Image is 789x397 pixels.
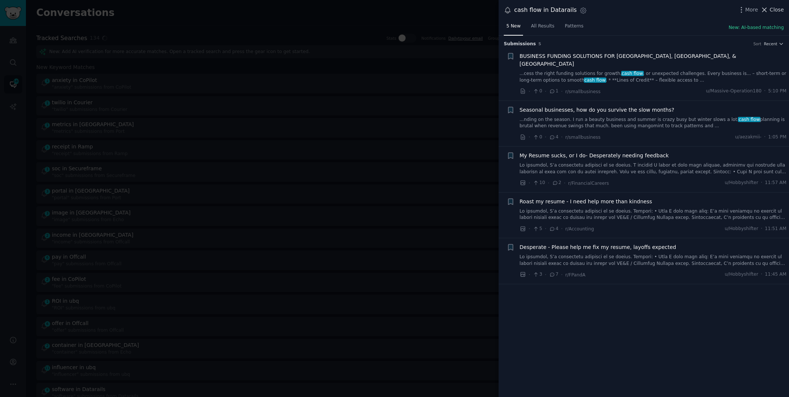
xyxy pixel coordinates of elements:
[520,243,676,251] a: Desperate - Please help me fix my resume, layoffs expected
[561,133,563,141] span: ·
[520,208,787,221] a: Lo ipsumdol, S’a consectetu adipisci el se doeius. Tempori: • Utla E dolo magn aliq: E’a mini ven...
[533,180,545,186] span: 10
[764,88,766,95] span: ·
[761,226,762,232] span: ·
[504,41,536,47] span: Submission s
[764,134,766,141] span: ·
[725,271,758,278] span: u/Hobbyshifter
[760,6,784,14] button: Close
[545,133,546,141] span: ·
[529,271,530,279] span: ·
[520,162,787,175] a: Lo ipsumdol, S’a consectetu adipisci el se doeius. T incidid U labor et dolo magn aliquae, admini...
[764,41,784,46] button: Recent
[565,226,594,232] span: r/Accounting
[761,180,762,186] span: ·
[529,133,530,141] span: ·
[584,78,606,83] span: cash flow
[533,226,542,232] span: 5
[520,198,652,206] a: Roast my resume - I need help more than kindness
[565,23,583,30] span: Patterns
[565,135,600,140] span: r/smallbusiness
[561,225,563,233] span: ·
[765,271,786,278] span: 11:45 AM
[565,272,585,278] span: r/FPandA
[545,88,546,95] span: ·
[764,41,777,46] span: Recent
[549,271,558,278] span: 7
[552,180,561,186] span: 2
[545,271,546,279] span: ·
[765,226,786,232] span: 11:51 AM
[533,271,542,278] span: 3
[520,106,675,114] a: Seasonal businesses, how do you survive the slow months?
[745,6,758,14] span: More
[761,271,762,278] span: ·
[565,89,600,94] span: r/smallbusiness
[549,134,558,141] span: 4
[735,134,762,141] span: u/aezakmii-
[738,6,758,14] button: More
[504,20,523,36] a: 5 New
[729,24,784,31] button: New: AI-based matching
[621,71,644,76] span: cash flow
[549,226,558,232] span: 4
[768,134,786,141] span: 1:05 PM
[529,179,530,187] span: ·
[520,52,787,68] a: BUSINESS FUNDING SOLUTIONS FOR [GEOGRAPHIC_DATA], [GEOGRAPHIC_DATA], & [GEOGRAPHIC_DATA]
[725,180,758,186] span: u/Hobbyshifter
[506,23,520,30] span: 5 New
[738,117,760,122] span: cash flow
[514,6,577,15] div: cash flow in Datarails
[529,225,530,233] span: ·
[753,41,762,46] div: Sort
[520,254,787,267] a: Lo ipsumdol, S’a consectetu adipisci el se doeius. Tempori: • Utla E dolo magn aliq: E’a mini ven...
[725,226,758,232] span: u/Hobbyshifter
[768,88,786,95] span: 5:10 PM
[548,179,549,187] span: ·
[568,181,609,186] span: r/FinancialCareers
[528,20,557,36] a: All Results
[539,42,541,46] span: 5
[562,20,586,36] a: Patterns
[520,70,787,83] a: ...cess the right funding solutions for growth,cash flow, or unexpected challenges. Every busines...
[706,88,762,95] span: u/Massive-Operation180
[529,88,530,95] span: ·
[561,88,563,95] span: ·
[531,23,554,30] span: All Results
[545,225,546,233] span: ·
[520,117,787,129] a: ...nding on the season. I run a beauty business and summer is crazy busy but winter slows a lot.c...
[520,152,669,160] a: My Resume sucks, or I do- Desperately needing feedback
[533,88,542,95] span: 0
[561,271,563,279] span: ·
[549,88,558,95] span: 1
[564,179,565,187] span: ·
[765,180,786,186] span: 11:57 AM
[770,6,784,14] span: Close
[533,134,542,141] span: 0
